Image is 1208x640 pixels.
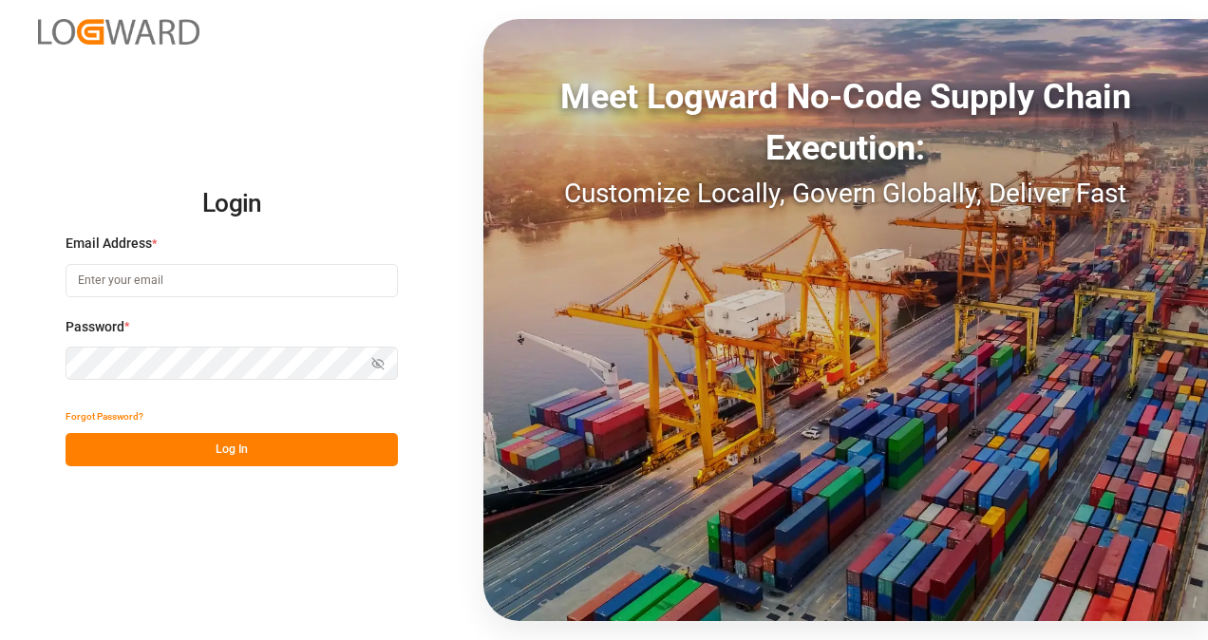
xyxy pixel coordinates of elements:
[38,19,199,45] img: Logward_new_orange.png
[66,317,124,337] span: Password
[66,174,398,235] h2: Login
[66,264,398,297] input: Enter your email
[66,234,152,254] span: Email Address
[483,174,1208,214] div: Customize Locally, Govern Globally, Deliver Fast
[483,71,1208,174] div: Meet Logward No-Code Supply Chain Execution:
[66,433,398,466] button: Log In
[66,400,143,433] button: Forgot Password?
